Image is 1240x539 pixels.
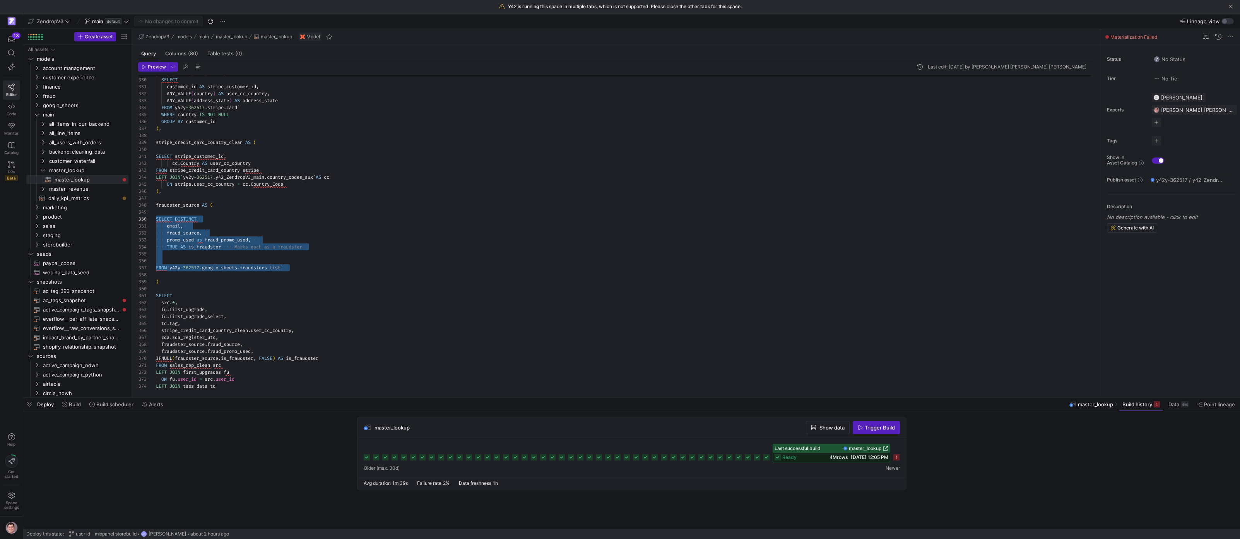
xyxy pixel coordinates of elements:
[849,446,881,451] span: master_lookup
[138,153,147,160] div: 341
[139,398,167,411] button: Alerts
[3,158,20,184] a: PRsBeta
[48,194,120,203] span: daily_kpi_metrics​​​​​​​​​​
[253,139,256,145] span: (
[197,32,211,41] button: main
[306,34,320,39] span: Model
[235,51,242,56] span: (0)
[853,421,900,434] button: Trigger Build
[1168,401,1179,407] span: Data
[8,169,15,174] span: PRs
[267,91,270,97] span: ,
[364,480,391,486] span: Avg duration
[214,32,249,41] button: master_lookup
[49,120,127,128] span: all_items_in_our_backend
[26,231,128,240] div: Press SPACE to select this row.
[26,45,128,54] div: Press SPACE to select this row.
[226,91,267,97] span: user_cc_country
[1161,107,1234,113] span: [PERSON_NAME] [PERSON_NAME] [PERSON_NAME]
[1204,401,1235,407] span: Point lineage
[167,265,169,271] span: `
[149,531,186,537] span: [PERSON_NAME]
[26,156,128,166] div: Press SPACE to select this row.
[819,424,845,431] span: Show data
[226,244,302,250] span: -- Marks each as a fraudster
[174,32,194,41] button: models
[138,139,147,146] div: 339
[43,361,127,370] span: active_campaign_ndwh
[138,160,147,167] div: 342
[1187,18,1220,24] span: Lineage view
[148,64,166,70] span: Preview
[159,125,161,132] span: ,
[197,174,216,180] span: 362517.
[138,181,147,188] div: 345
[138,62,169,72] button: Preview
[138,76,147,83] div: 330
[83,16,131,26] button: maindefault
[167,84,197,90] span: customer_id
[138,118,147,125] div: 336
[26,128,128,138] div: Press SPACE to select this row.
[5,522,18,534] img: https://storage.googleapis.com/y42-prod-data-exchange/images/G2kHvxVlt02YItTmblwfhPy4mK5SfUxFU6Tr...
[43,82,127,91] span: finance
[207,111,216,118] span: NOT
[199,84,205,90] span: AS
[86,398,137,411] button: Build scheduler
[138,146,147,153] div: 340
[138,236,147,243] div: 353
[1154,75,1160,82] img: No tier
[49,185,127,193] span: master_revenue
[43,333,120,342] span: impact_brand_by_partner_snapshot​​​​​​​
[49,157,127,166] span: customer_waterfall
[178,111,197,118] span: country
[194,174,197,180] span: -
[3,520,20,536] button: https://storage.googleapis.com/y42-prod-data-exchange/images/G2kHvxVlt02YItTmblwfhPy4mK5SfUxFU6Tr...
[138,195,147,202] div: 347
[74,32,116,41] button: Create asset
[4,500,19,510] span: Space settings
[43,240,127,249] span: storebuilder
[141,51,156,56] span: Query
[216,34,247,39] span: master_lookup
[26,193,128,203] a: daily_kpi_metrics​​​​​​​​​​
[138,90,147,97] div: 332
[43,101,127,110] span: google_sheets
[149,401,163,407] span: Alerts
[26,82,128,91] div: Press SPACE to select this row.
[37,250,127,258] span: seeds
[26,240,128,249] div: Press SPACE to select this row.
[167,244,178,250] span: TRUE
[188,104,207,111] span: 362517.
[183,174,194,180] span: y42y
[55,175,120,184] span: master_lookup​​​​​​​​​​
[1194,398,1238,411] button: Point lineage
[248,237,251,243] span: ,
[202,160,207,166] span: AS
[43,110,127,119] span: main
[1107,76,1146,81] span: Tier
[229,98,232,104] span: )
[26,101,128,110] div: Press SPACE to select this row.
[264,174,267,180] span: .
[26,258,128,268] a: paypal_codes​​​​​​
[1107,107,1146,113] span: Experts
[3,430,20,450] button: Help
[851,454,888,460] span: [DATE] 12:05 PM
[191,181,194,187] span: .
[316,174,321,180] span: AS
[138,174,147,181] div: 344
[37,55,127,63] span: models
[210,160,251,166] span: user_cc_country
[92,18,103,24] span: main
[213,91,216,97] span: )
[5,469,18,479] span: Get started
[4,131,19,135] span: Monitor
[180,244,186,250] span: AS
[3,100,20,119] a: Code
[69,401,81,407] span: Build
[194,91,213,97] span: country
[26,314,128,323] a: everflow__per_affiliate_snapshot​​​​​​​
[26,91,128,101] div: Press SPACE to select this row.
[191,98,194,104] span: (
